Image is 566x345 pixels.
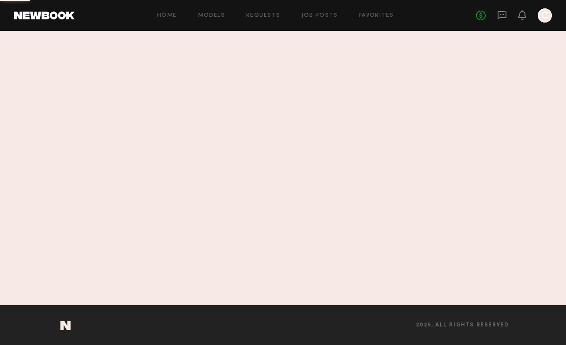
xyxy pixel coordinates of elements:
a: Job Posts [301,13,338,19]
a: Models [198,13,225,19]
a: Favorites [359,13,394,19]
a: Home [157,13,177,19]
span: 2025, all rights reserved [416,322,509,328]
a: Requests [246,13,280,19]
a: C [538,8,552,23]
